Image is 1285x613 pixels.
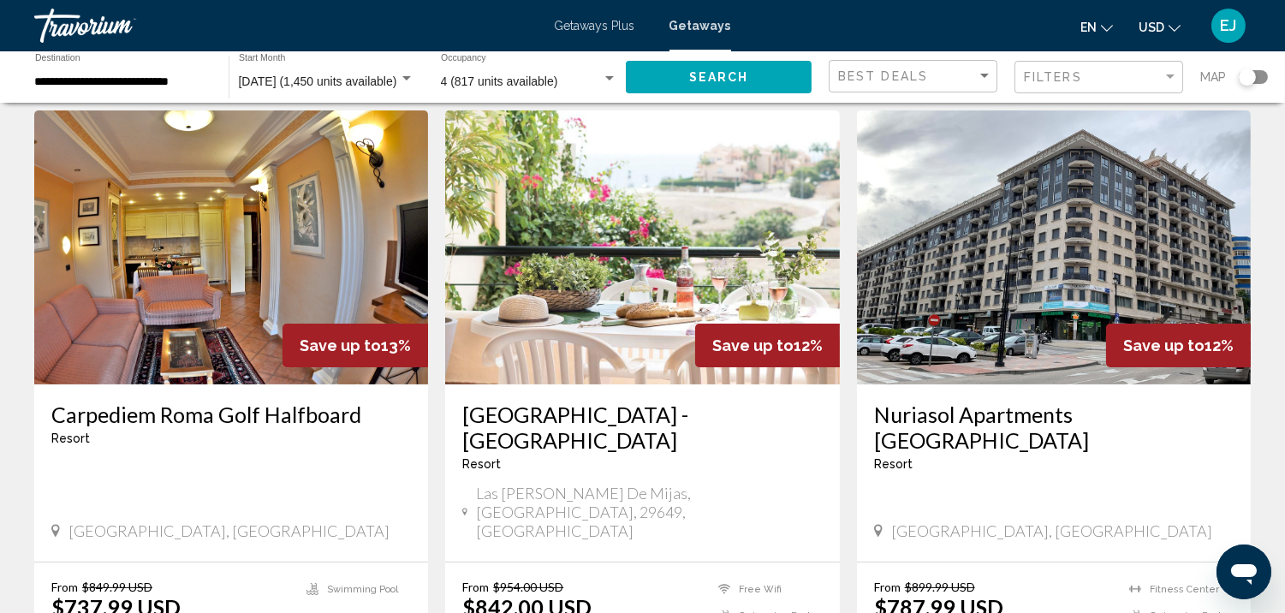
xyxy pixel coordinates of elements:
span: USD [1139,21,1164,34]
span: en [1080,21,1097,34]
a: Carpediem Roma Golf Halfboard [51,402,411,427]
span: $954.00 USD [493,580,563,594]
span: $849.99 USD [82,580,152,594]
span: EJ [1221,17,1237,34]
span: [GEOGRAPHIC_DATA], [GEOGRAPHIC_DATA] [891,521,1212,540]
span: Filters [1024,70,1082,84]
iframe: Button to launch messaging window [1217,545,1271,599]
a: Nuriasol Apartments [GEOGRAPHIC_DATA] [874,402,1234,453]
a: Getaways [669,19,731,33]
img: RW90E01X.jpg [857,110,1251,384]
span: Save up to [300,336,381,354]
span: Las [PERSON_NAME] de Mijas, [GEOGRAPHIC_DATA], 29649, [GEOGRAPHIC_DATA] [476,484,822,540]
span: Fitness Center [1150,584,1219,595]
div: 12% [695,324,840,367]
mat-select: Sort by [838,69,992,84]
span: Resort [874,457,913,471]
a: Travorium [34,9,538,43]
span: Search [689,71,749,85]
img: ii_rna1.jpg [445,110,839,384]
span: Resort [462,457,501,471]
button: User Menu [1206,8,1251,44]
span: From [51,580,78,594]
div: 12% [1106,324,1251,367]
button: Change currency [1139,15,1181,39]
a: Getaways Plus [555,19,635,33]
span: Save up to [1123,336,1205,354]
span: From [874,580,901,594]
span: From [462,580,489,594]
span: Save up to [712,336,794,354]
span: [GEOGRAPHIC_DATA], [GEOGRAPHIC_DATA] [68,521,390,540]
span: [DATE] (1,450 units available) [239,74,397,88]
div: 13% [283,324,428,367]
span: Swimming Pool [327,584,398,595]
span: 4 (817 units available) [441,74,558,88]
button: Search [626,61,812,92]
span: Best Deals [838,69,928,83]
span: $899.99 USD [905,580,975,594]
img: RP12I01X.jpg [34,110,428,384]
a: [GEOGRAPHIC_DATA] - [GEOGRAPHIC_DATA] [462,402,822,453]
span: Free Wifi [739,584,782,595]
span: Map [1200,65,1226,89]
button: Filter [1014,60,1183,95]
button: Change language [1080,15,1113,39]
span: Resort [51,431,90,445]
